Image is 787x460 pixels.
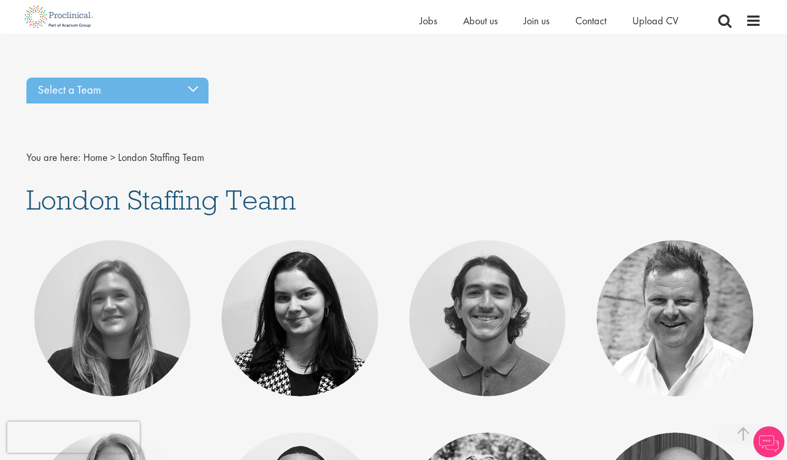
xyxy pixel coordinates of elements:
[110,151,115,164] span: >
[26,78,209,103] div: Select a Team
[118,151,204,164] span: London Staffing Team
[632,14,678,27] a: Upload CV
[83,151,108,164] a: breadcrumb link
[575,14,606,27] a: Contact
[26,151,81,164] span: You are here:
[420,14,437,27] a: Jobs
[753,426,784,457] img: Chatbot
[463,14,498,27] a: About us
[7,422,140,453] iframe: reCAPTCHA
[524,14,550,27] a: Join us
[26,182,296,217] span: London Staffing Team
